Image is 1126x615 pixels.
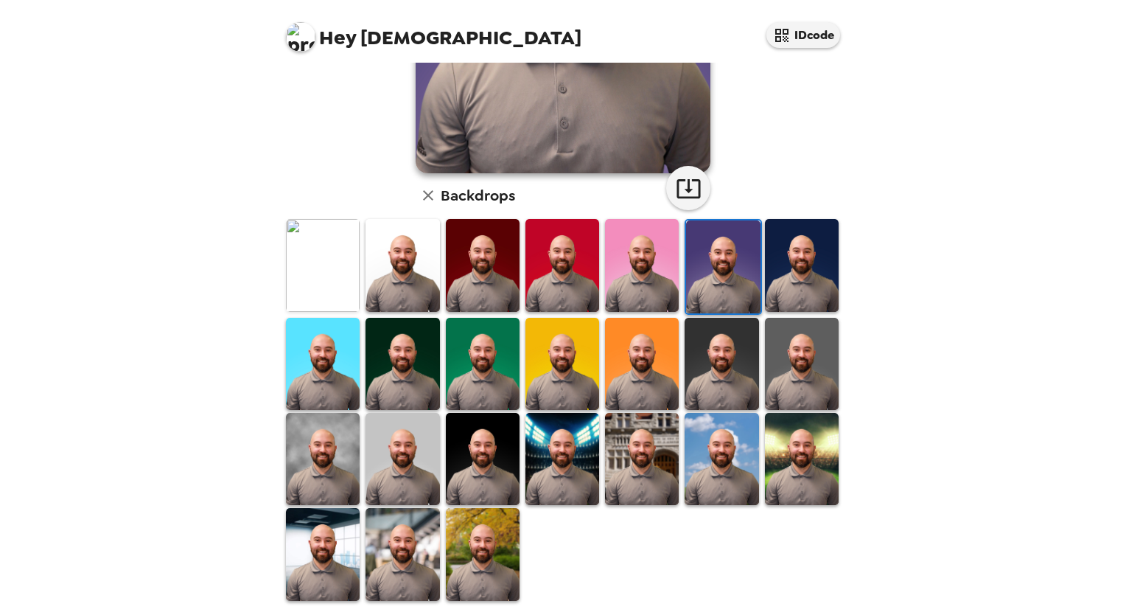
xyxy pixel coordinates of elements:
span: Hey [319,24,356,51]
span: [DEMOGRAPHIC_DATA] [286,15,581,48]
img: profile pic [286,22,315,52]
button: IDcode [766,22,840,48]
img: Original [286,219,360,311]
h6: Backdrops [441,184,515,207]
